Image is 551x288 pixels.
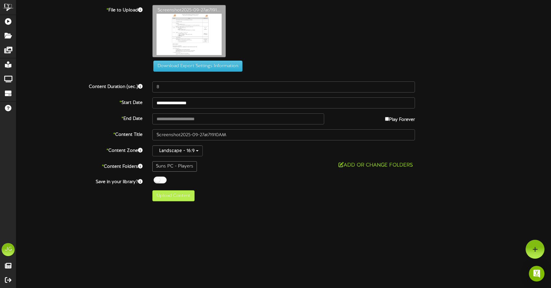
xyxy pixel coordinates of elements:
[385,117,389,121] input: Play Forever
[2,243,15,256] div: JG
[150,64,242,69] a: Download Export Settings Information
[385,113,415,123] label: Play Forever
[11,161,147,170] label: Content Folders
[11,177,147,185] label: Save in your library?
[529,266,544,281] div: Open Intercom Messenger
[152,145,203,156] button: Landscape - 16:9
[152,129,415,140] input: Title of this Content
[11,81,147,90] label: Content Duration (sec.)
[11,5,147,14] label: File to Upload
[153,61,242,72] button: Download Export Settings Information
[11,129,147,138] label: Content Title
[152,161,197,172] div: Suns PC - Players
[337,161,415,169] button: Add or Change Folders
[11,145,147,154] label: Content Zone
[152,190,195,201] button: Upload Content
[11,97,147,106] label: Start Date
[11,113,147,122] label: End Date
